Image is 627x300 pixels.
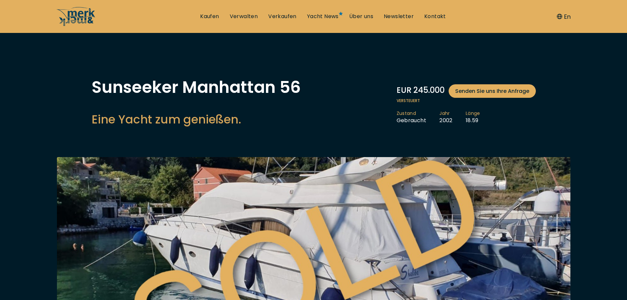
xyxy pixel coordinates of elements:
h1: Sunseeker Manhattan 56 [91,79,301,95]
a: Verkaufen [268,13,297,20]
a: Verwalten [230,13,258,20]
div: EUR 245.000 [397,84,536,98]
span: Versteuert [397,98,536,104]
a: Newsletter [384,13,414,20]
span: Zustand [397,110,427,117]
span: Senden Sie uns Ihre Anfrage [455,87,529,95]
span: Jahr [439,110,453,117]
a: Kaufen [200,13,219,20]
li: 2002 [439,110,466,124]
li: 18.59 [466,110,493,124]
h2: Eine Yacht zum genießen. [91,111,301,127]
button: En [557,12,571,21]
a: Yacht News [307,13,339,20]
li: Gebraucht [397,110,440,124]
a: Kontakt [424,13,446,20]
span: Länge [466,110,480,117]
a: Über uns [349,13,373,20]
a: Senden Sie uns Ihre Anfrage [449,84,536,98]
